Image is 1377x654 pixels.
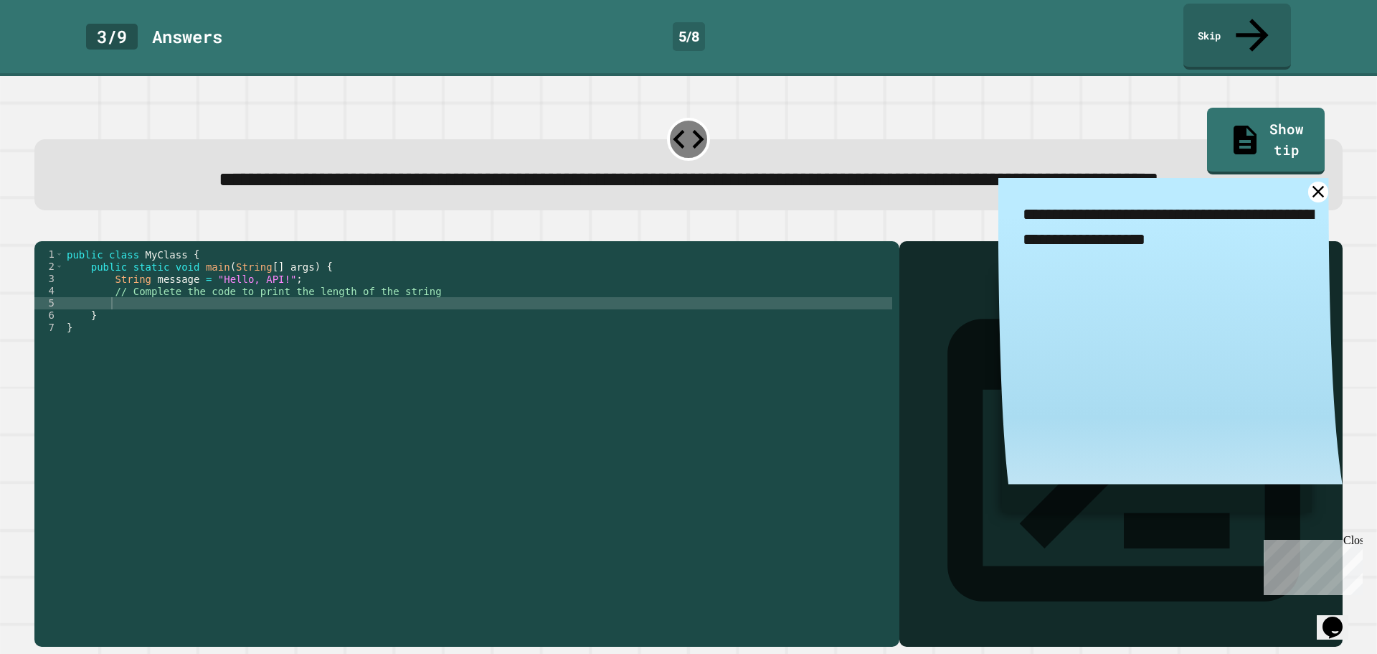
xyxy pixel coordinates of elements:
[86,24,138,50] div: 3 / 9
[55,248,63,261] span: Toggle code folding, rows 1 through 7
[1317,597,1363,640] iframe: chat widget
[1183,4,1291,70] a: Skip
[34,273,64,285] div: 3
[34,297,64,309] div: 5
[34,322,64,334] div: 7
[34,261,64,273] div: 2
[55,261,63,273] span: Toggle code folding, rows 2 through 6
[1258,534,1363,595] iframe: chat widget
[152,24,222,50] div: Answer s
[34,248,64,261] div: 1
[34,309,64,322] div: 6
[6,6,99,91] div: Chat with us now!Close
[673,22,705,51] div: 5 / 8
[1207,108,1324,174] a: Show tip
[34,285,64,297] div: 4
